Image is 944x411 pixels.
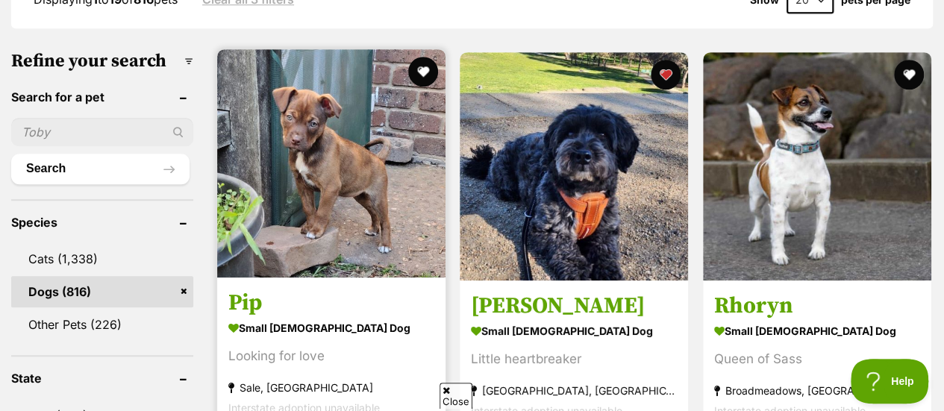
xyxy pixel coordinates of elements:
input: Toby [11,118,193,146]
span: Close [440,383,472,409]
strong: Broadmeadows, [GEOGRAPHIC_DATA] [714,380,920,400]
header: Species [11,216,193,229]
img: Rhoryn - Fox Terrier Dog [703,52,931,280]
a: Dogs (816) [11,276,193,307]
div: Little heartbreaker [471,348,677,368]
iframe: Help Scout Beacon - Open [851,359,929,404]
strong: small [DEMOGRAPHIC_DATA] Dog [471,319,677,341]
h3: [PERSON_NAME] [471,291,677,319]
button: Search [11,154,190,183]
h3: Pip [228,288,434,316]
strong: [GEOGRAPHIC_DATA], [GEOGRAPHIC_DATA] [471,380,677,400]
header: State [11,371,193,385]
div: Queen of Sass [714,348,920,368]
a: Cats (1,338) [11,243,193,274]
button: favourite [894,60,924,90]
strong: Sale, [GEOGRAPHIC_DATA] [228,377,434,397]
strong: small [DEMOGRAPHIC_DATA] Dog [228,316,434,338]
h3: Rhoryn [714,291,920,319]
img: Romeo Valenti - Maltese x Poodle Dog [460,52,688,280]
a: Other Pets (226) [11,309,193,340]
img: Pip - Border Collie Dog [217,49,446,277]
header: Search for a pet [11,90,193,104]
div: Looking for love [228,345,434,365]
strong: small [DEMOGRAPHIC_DATA] Dog [714,319,920,341]
h3: Refine your search [11,51,193,72]
button: favourite [651,60,681,90]
button: favourite [408,57,438,87]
